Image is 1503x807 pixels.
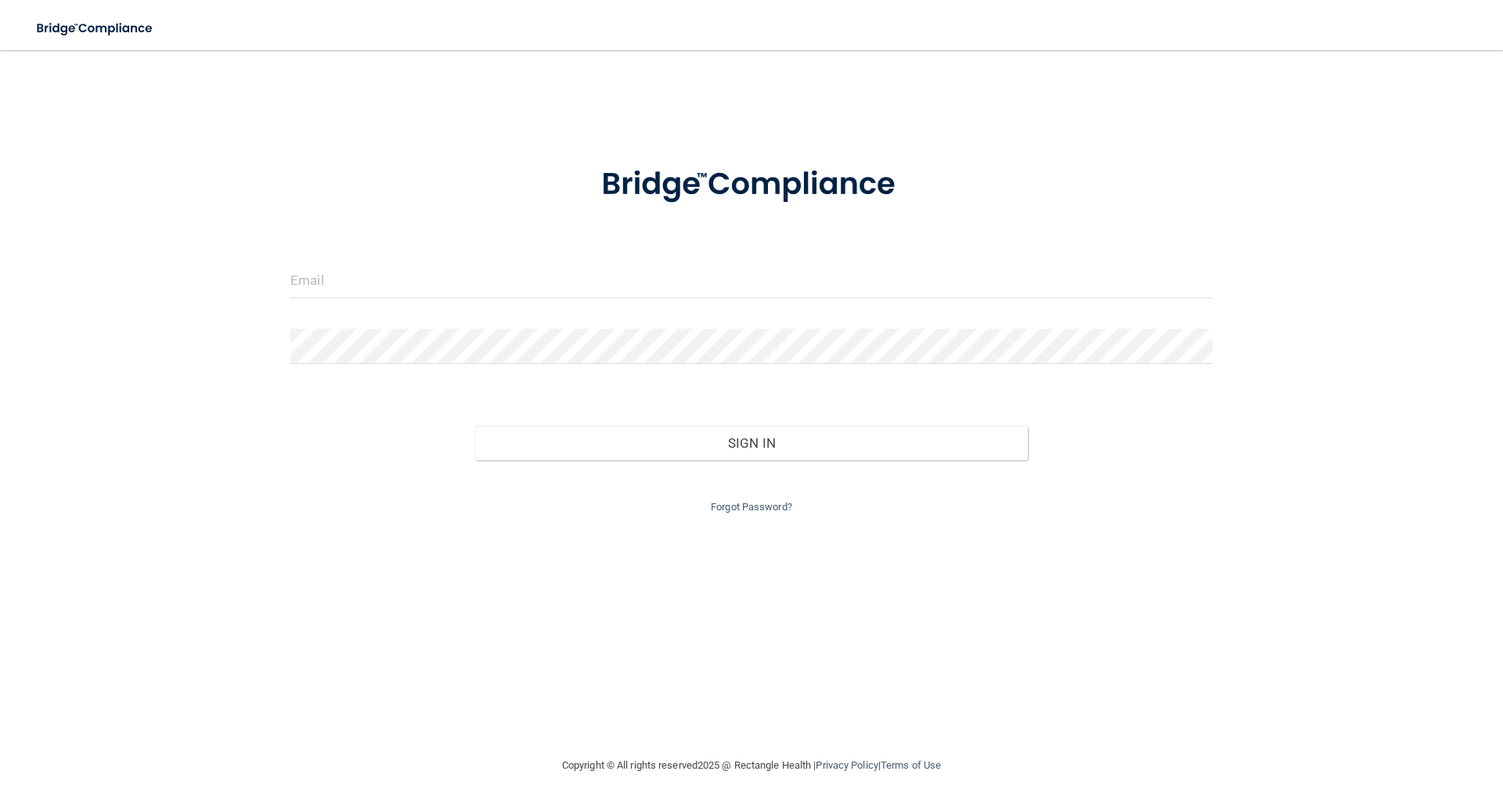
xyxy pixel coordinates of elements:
[466,740,1037,791] div: Copyright © All rights reserved 2025 @ Rectangle Health | |
[881,759,941,771] a: Terms of Use
[290,263,1213,298] input: Email
[23,13,168,45] img: bridge_compliance_login_screen.278c3ca4.svg
[711,501,792,513] a: Forgot Password?
[816,759,878,771] a: Privacy Policy
[475,426,1029,460] button: Sign In
[569,144,934,225] img: bridge_compliance_login_screen.278c3ca4.svg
